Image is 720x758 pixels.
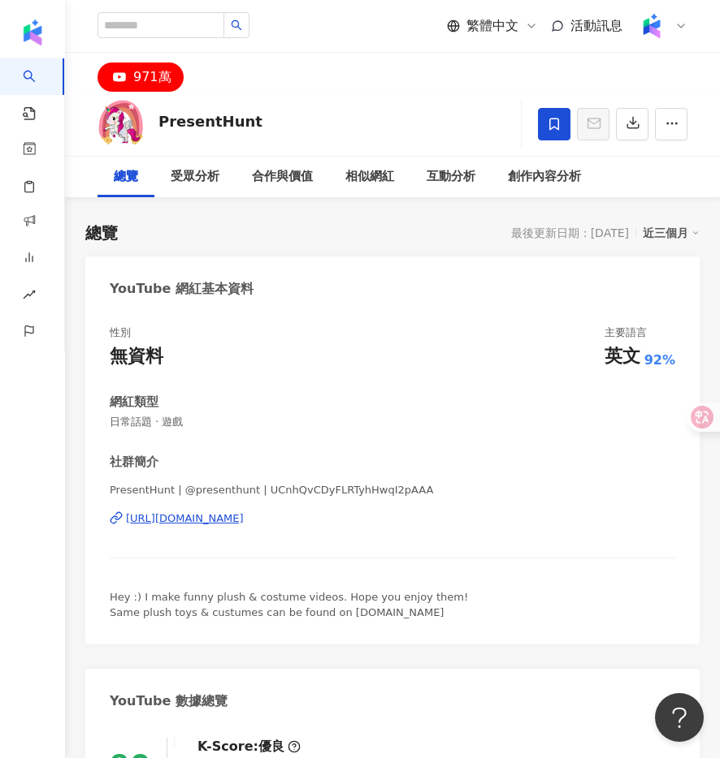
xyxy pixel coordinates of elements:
[466,17,518,35] span: 繁體中文
[508,167,581,187] div: 創作內容分析
[570,18,622,33] span: 活動訊息
[110,415,675,429] span: 日常話題 · 遊戲
[110,454,158,471] div: 社群簡介
[110,483,675,497] span: PresentHunt | @presenthunt | UCnhQvCDyFLRTyhHwqI2pAAA
[110,591,468,618] span: Hey :) I make funny plush & costume videos. Hope you enjoy them! Same plush toys & custumes can b...
[427,167,475,187] div: 互動分析
[197,738,301,756] div: K-Score :
[20,19,46,45] img: logo icon
[98,100,146,149] img: KOL Avatar
[110,692,228,710] div: YouTube 數據總覽
[171,167,219,187] div: 受眾分析
[98,62,184,92] button: 971萬
[85,222,118,244] div: 總覽
[655,693,704,742] iframe: Help Scout Beacon - Open
[110,280,254,298] div: YouTube 網紅基本資料
[114,167,138,187] div: 總覽
[23,58,55,122] a: search
[252,167,313,187] div: 合作與價值
[636,11,667,41] img: Kolr%20app%20icon%20%281%29.png
[345,167,394,187] div: 相似網紅
[110,511,675,526] a: [URL][DOMAIN_NAME]
[133,66,171,88] div: 971萬
[605,325,647,340] div: 主要語言
[258,738,284,756] div: 優良
[110,325,131,340] div: 性別
[231,19,242,31] span: search
[605,344,640,369] div: 英文
[644,351,675,369] span: 92%
[126,511,244,526] div: [URL][DOMAIN_NAME]
[511,226,629,239] div: 最後更新日期：[DATE]
[110,394,158,411] div: 網紅類型
[23,278,36,315] span: rise
[110,344,163,369] div: 無資料
[158,111,262,131] div: PresentHunt
[643,222,700,243] div: 近三個月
